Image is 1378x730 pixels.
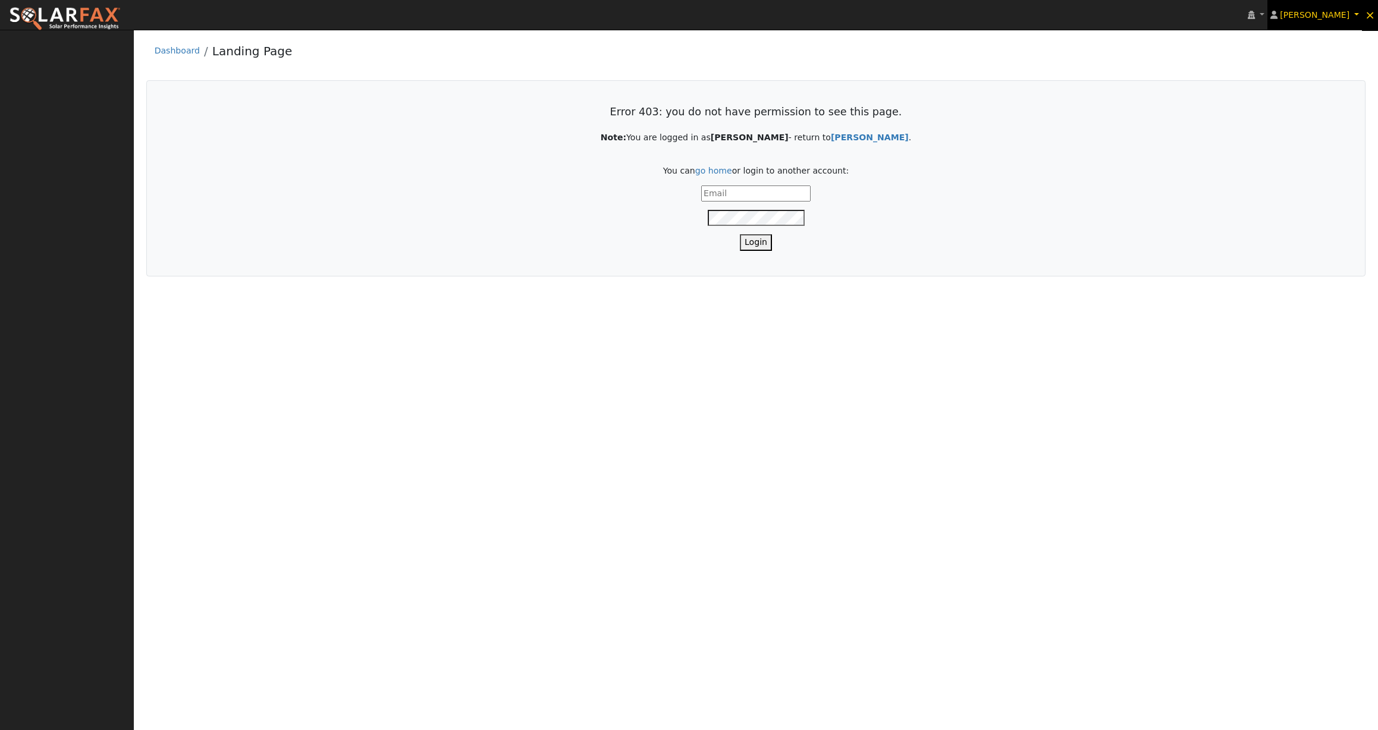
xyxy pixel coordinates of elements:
button: Login [740,234,772,250]
span: × [1365,8,1375,22]
a: Back to User [831,133,909,142]
strong: Note: [601,133,626,142]
span: [PERSON_NAME] [1280,10,1349,20]
strong: [PERSON_NAME] [711,133,789,142]
img: SolarFax [9,7,121,32]
p: You are logged in as - return to . [172,131,1340,144]
a: Dashboard [155,46,200,55]
p: You can or login to another account: [172,165,1340,177]
input: Email [701,185,811,202]
li: Landing Page [200,42,292,66]
strong: [PERSON_NAME] [831,133,909,142]
h3: Error 403: you do not have permission to see this page. [172,106,1340,118]
a: go home [695,166,732,175]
